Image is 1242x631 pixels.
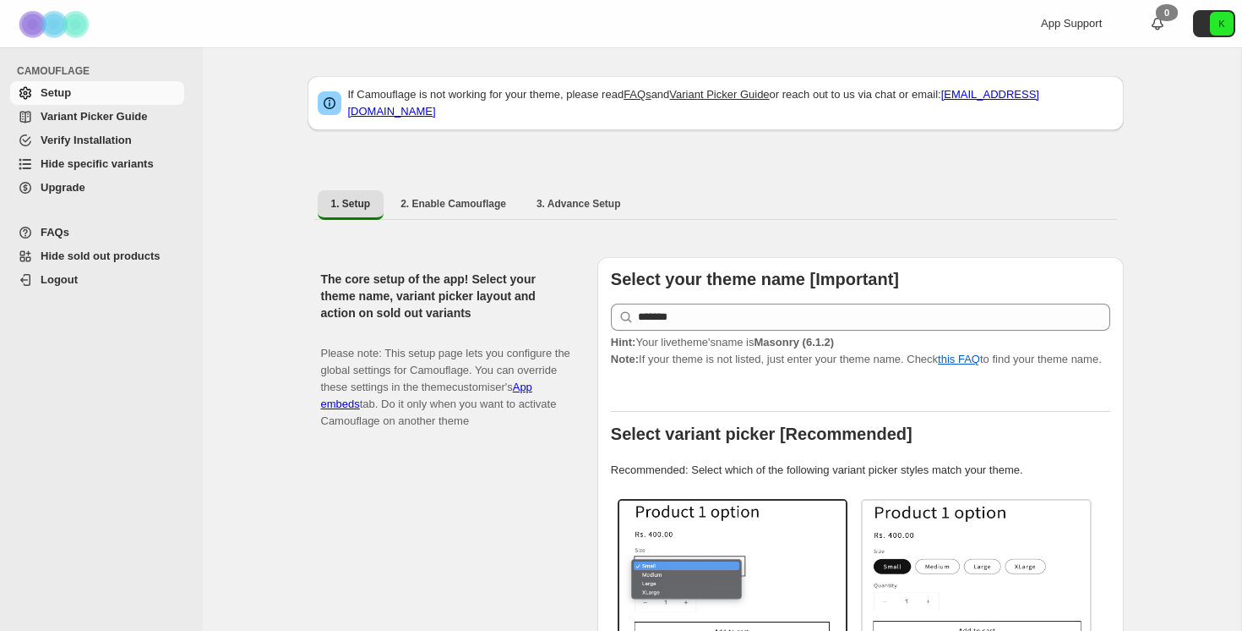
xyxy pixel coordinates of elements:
p: Please note: This setup page lets you configure the global settings for Camouflage. You can overr... [321,328,570,430]
span: Verify Installation [41,134,132,146]
span: 2. Enable Camouflage [400,197,506,211]
span: 1. Setup [331,197,371,211]
a: Variant Picker Guide [669,88,769,101]
span: FAQs [41,226,69,239]
span: Your live theme's name is [611,336,834,348]
span: Hide specific variants [41,157,154,170]
strong: Hint: [611,336,636,348]
p: If your theme is not listed, just enter your theme name. Check to find your theme name. [611,334,1110,368]
strong: Masonry (6.1.2) [754,336,834,348]
text: K [1218,19,1225,29]
span: Avatar with initials K [1210,12,1234,36]
a: FAQs [10,221,184,244]
a: Logout [10,268,184,292]
span: Upgrade [41,181,85,194]
b: Select your theme name [Important] [611,270,899,288]
span: 3. Advance Setup [537,197,621,211]
span: CAMOUFLAGE [17,64,191,78]
p: Recommended: Select which of the following variant picker styles match your theme. [611,462,1110,479]
img: Camouflage [14,1,98,47]
span: Setup [41,86,71,99]
button: Avatar with initials K [1193,10,1235,37]
span: App Support [1041,17,1102,30]
a: Upgrade [10,176,184,200]
a: Setup [10,81,184,105]
a: Hide sold out products [10,244,184,268]
div: 0 [1156,4,1178,21]
strong: Note: [611,353,639,365]
h2: The core setup of the app! Select your theme name, variant picker layout and action on sold out v... [321,271,570,321]
span: Hide sold out products [41,250,161,262]
span: Logout [41,273,78,286]
a: Variant Picker Guide [10,105,184,129]
p: If Camouflage is not working for your theme, please read and or reach out to us via chat or email: [348,86,1114,120]
b: Select variant picker [Recommended] [611,425,912,443]
a: this FAQ [938,353,980,365]
a: 0 [1149,15,1166,32]
a: Hide specific variants [10,152,184,176]
a: FAQs [624,88,651,101]
span: Variant Picker Guide [41,110,147,123]
a: Verify Installation [10,129,184,152]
